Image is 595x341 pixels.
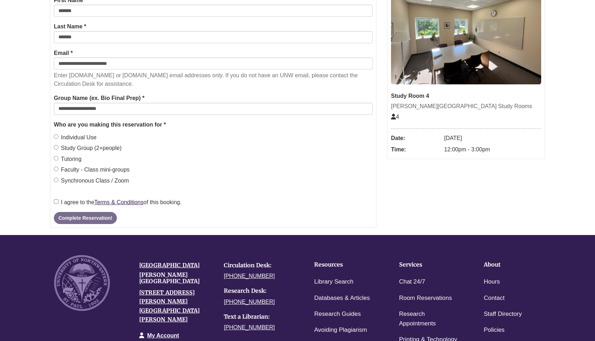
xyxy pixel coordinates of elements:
[54,176,129,185] label: Synchronous Class / Zoom
[54,49,73,58] label: Email *
[54,134,58,139] input: Individual Use
[54,120,373,129] legend: Who are you making this reservation for *
[54,165,130,174] label: Faculty - Class mini-groups
[314,309,361,319] a: Research Guides
[139,272,213,284] h4: [PERSON_NAME][GEOGRAPHIC_DATA]
[54,178,58,182] input: Synchronous Class / Zoom
[391,133,441,144] dt: Date:
[391,102,541,111] div: [PERSON_NAME][GEOGRAPHIC_DATA] Study Rooms
[391,144,441,155] dt: Time:
[224,299,275,305] a: [PHONE_NUMBER]
[224,262,298,269] h4: Circulation Desk:
[139,262,200,269] a: [GEOGRAPHIC_DATA]
[54,155,81,164] label: Tutoring
[391,114,399,120] span: The capacity of this space
[444,133,541,144] dd: [DATE]
[54,199,58,204] input: I agree to theTerms & Conditionsof this booking.
[54,145,58,150] input: Study Group (2+people)
[314,277,353,287] a: Library Search
[399,293,452,303] a: Room Reservations
[94,199,143,205] a: Terms & Conditions
[484,309,522,319] a: Staff Directory
[391,91,541,101] div: Study Room 4
[54,144,121,153] label: Study Group (2+people)
[54,167,58,171] input: Faculty - Class mini-groups
[484,262,546,268] h4: About
[139,289,200,323] a: [STREET_ADDRESS][PERSON_NAME][GEOGRAPHIC_DATA][PERSON_NAME]
[54,22,86,31] label: Last Name *
[54,212,117,224] button: Complete Reservation!
[314,262,377,268] h4: Resources
[484,325,505,335] a: Policies
[484,293,505,303] a: Contact
[54,94,144,103] label: Group Name (ex. Bio Final Prep) *
[54,71,373,88] p: Enter [DOMAIN_NAME] or [DOMAIN_NAME] email addresses only. If you do not have an UNW email, pleas...
[399,309,462,329] a: Research Appointments
[444,144,541,155] dd: 12:00pm - 3:00pm
[54,198,182,207] label: I agree to the of this booking.
[484,277,500,287] a: Hours
[54,133,97,142] label: Individual Use
[314,293,370,303] a: Databases & Articles
[399,262,462,268] h4: Services
[224,273,275,279] a: [PHONE_NUMBER]
[224,324,275,330] a: [PHONE_NUMBER]
[147,332,179,339] a: My Account
[224,314,298,320] h4: Text a Librarian:
[224,288,298,294] h4: Research Desk:
[399,277,425,287] a: Chat 24/7
[54,255,110,311] img: UNW seal
[314,325,367,335] a: Avoiding Plagiarism
[54,156,58,161] input: Tutoring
